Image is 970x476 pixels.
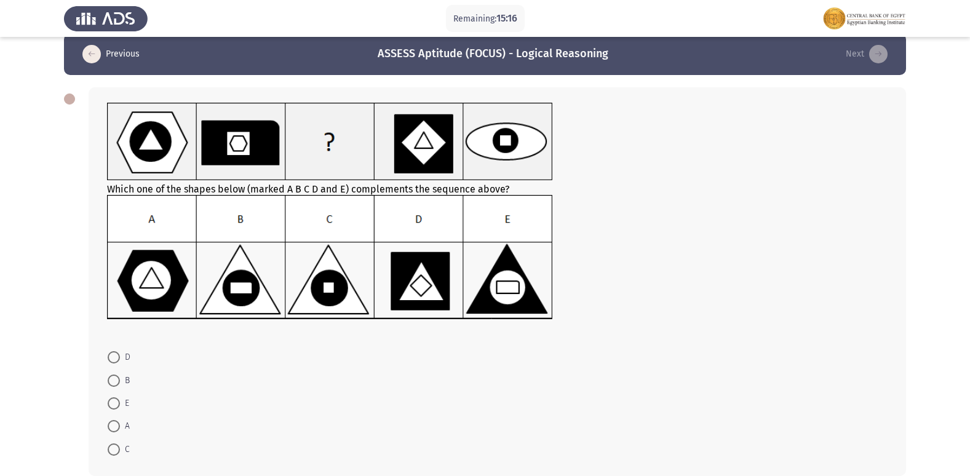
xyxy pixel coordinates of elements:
[496,12,517,24] span: 15:16
[378,46,608,61] h3: ASSESS Aptitude (FOCUS) - Logical Reasoning
[107,103,888,334] div: Which one of the shapes below (marked A B C D and E) complements the sequence above?
[120,442,130,457] span: C
[120,373,130,388] span: B
[120,419,130,434] span: A
[107,103,553,181] img: UkFYMDA5MUEucG5nMTYyMjAzMzE3MTk3Nw==.png
[120,350,130,365] span: D
[107,195,553,320] img: UkFYMDA5MUIucG5nMTYyMjAzMzI0NzA2Ng==.png
[822,1,906,36] img: Assessment logo of FOCUS Assessment 3 Modules EN
[842,44,891,64] button: load next page
[453,11,517,26] p: Remaining:
[120,396,129,411] span: E
[64,1,148,36] img: Assess Talent Management logo
[79,44,143,64] button: load previous page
